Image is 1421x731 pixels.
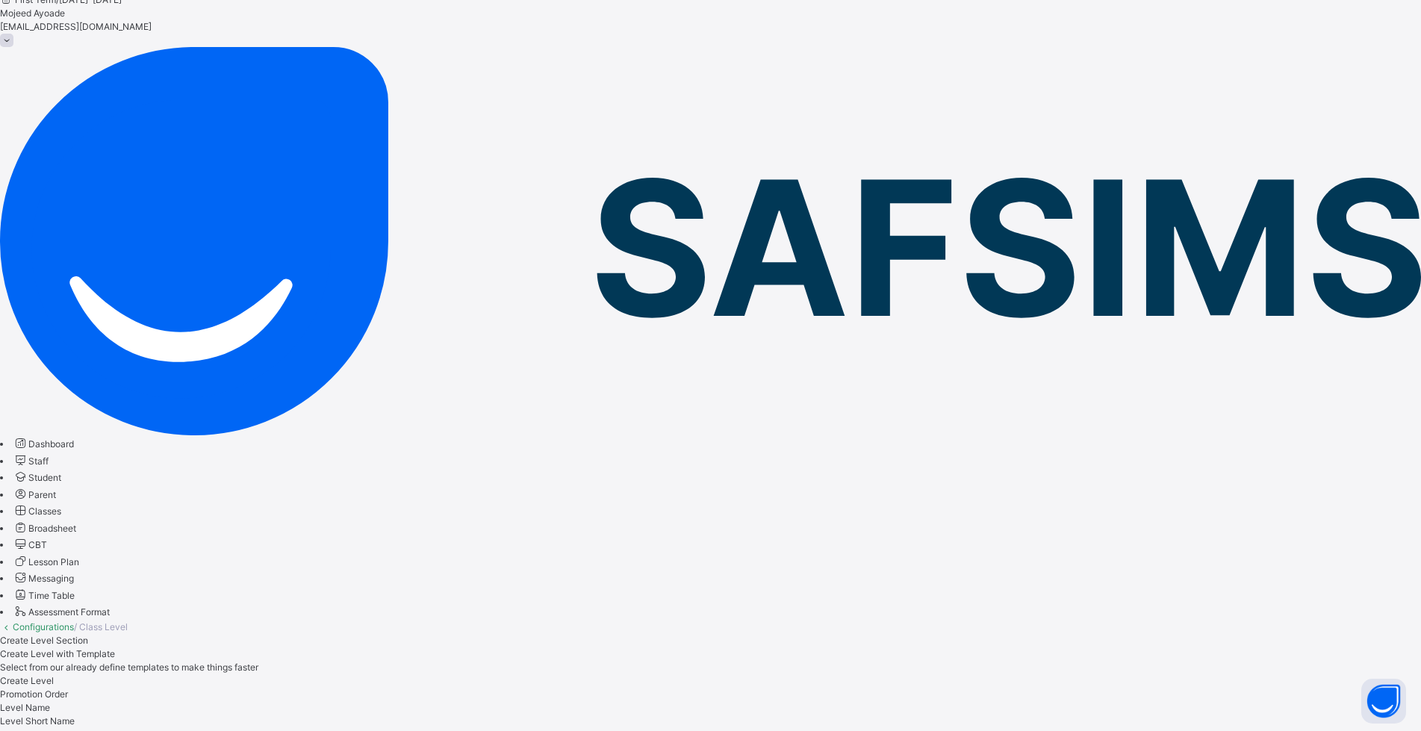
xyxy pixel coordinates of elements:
[28,573,74,584] span: Messaging
[13,539,47,550] a: CBT
[13,523,76,534] a: Broadsheet
[28,556,79,567] span: Lesson Plan
[13,573,74,584] a: Messaging
[28,455,49,467] span: Staff
[28,472,61,483] span: Student
[28,438,74,450] span: Dashboard
[28,539,47,550] span: CBT
[13,606,110,618] a: Assessment Format
[74,621,128,632] span: / Class Level
[28,523,76,534] span: Broadsheet
[28,590,75,601] span: Time Table
[13,621,74,632] a: Configurations
[1361,679,1406,724] button: Open asap
[13,590,75,601] a: Time Table
[28,606,110,618] span: Assessment Format
[28,506,61,517] span: Classes
[13,506,61,517] a: Classes
[28,489,56,500] span: Parent
[13,489,56,500] a: Parent
[13,472,61,483] a: Student
[13,455,49,467] a: Staff
[13,556,79,567] a: Lesson Plan
[13,438,74,450] a: Dashboard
